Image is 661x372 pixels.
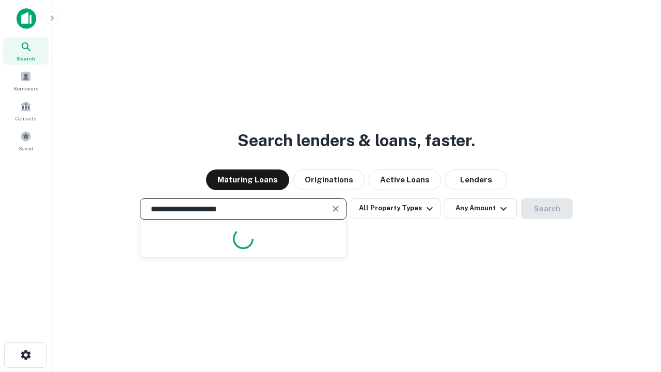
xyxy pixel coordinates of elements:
[15,114,36,122] span: Contacts
[206,169,289,190] button: Maturing Loans
[445,198,517,219] button: Any Amount
[13,84,38,92] span: Borrowers
[3,127,49,154] a: Saved
[369,169,441,190] button: Active Loans
[445,169,507,190] button: Lenders
[19,144,34,152] span: Saved
[328,202,343,216] button: Clear
[609,289,661,339] iframe: Chat Widget
[293,169,365,190] button: Originations
[3,67,49,95] a: Borrowers
[3,97,49,125] a: Contacts
[238,128,475,153] h3: Search lenders & loans, faster.
[3,37,49,65] a: Search
[17,54,35,63] span: Search
[17,8,36,29] img: capitalize-icon.png
[351,198,440,219] button: All Property Types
